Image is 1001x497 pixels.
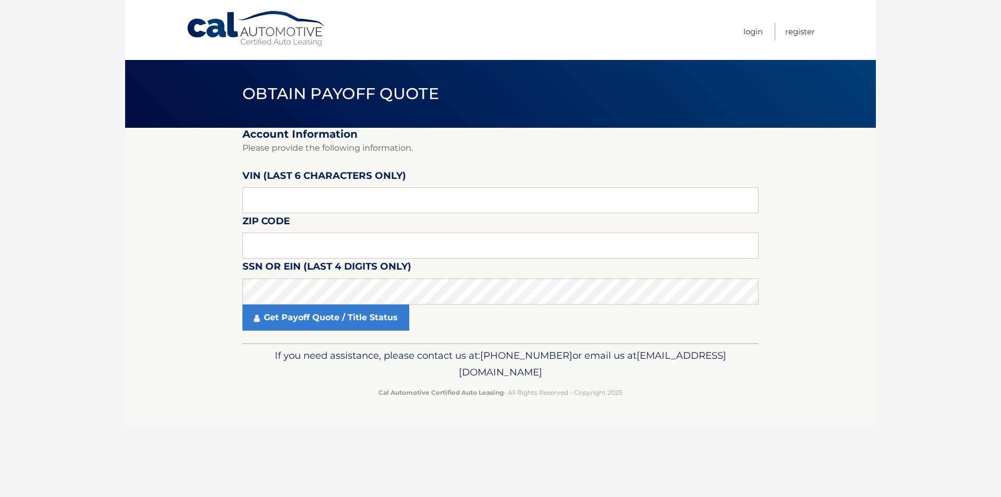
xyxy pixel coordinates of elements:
strong: Cal Automotive Certified Auto Leasing [379,389,504,396]
p: If you need assistance, please contact us at: or email us at [249,347,752,381]
span: Obtain Payoff Quote [242,84,439,103]
a: Get Payoff Quote / Title Status [242,305,409,331]
label: SSN or EIN (last 4 digits only) [242,259,411,278]
a: Login [743,23,763,40]
p: - All Rights Reserved - Copyright 2025 [249,387,752,398]
p: Please provide the following information. [242,141,759,155]
label: VIN (last 6 characters only) [242,168,406,187]
label: Zip Code [242,213,290,233]
h2: Account Information [242,128,759,141]
span: [PHONE_NUMBER] [480,349,572,361]
a: Cal Automotive [186,10,327,47]
a: Register [785,23,815,40]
